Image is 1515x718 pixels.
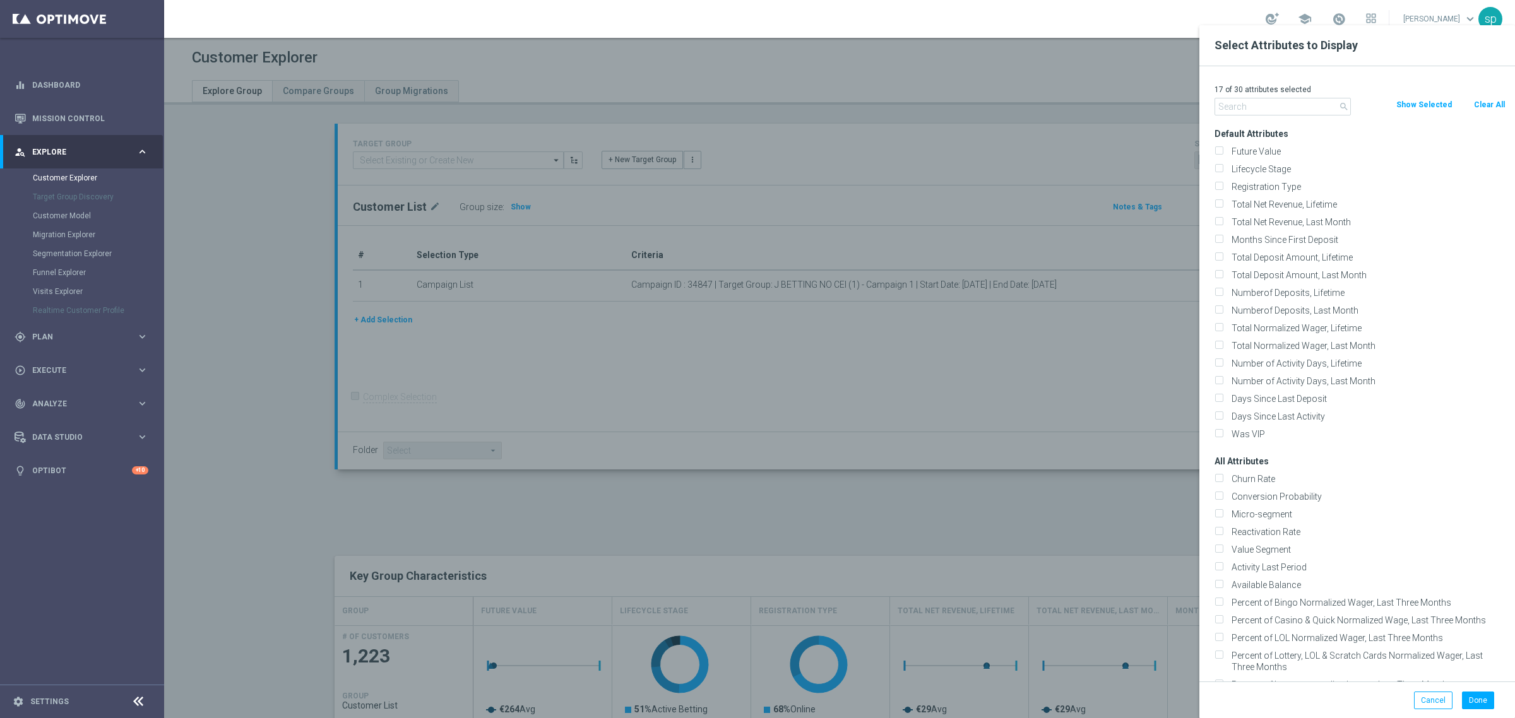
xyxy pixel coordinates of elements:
div: Data Studio [15,432,136,443]
a: Mission Control [32,102,148,135]
span: keyboard_arrow_down [1463,12,1477,26]
div: Dashboard [15,68,148,102]
i: keyboard_arrow_right [136,431,148,443]
label: Total Normalized Wager, Lifetime [1227,322,1506,334]
label: Conversion Probability [1227,491,1506,502]
i: gps_fixed [15,331,26,343]
label: Total Deposit Amount, Last Month [1227,269,1506,281]
div: Explore [15,146,136,158]
div: Visits Explorer [33,282,163,301]
a: Customer Model [33,211,131,221]
label: Value Segment [1227,544,1506,555]
label: Numberof Deposits, Last Month [1227,305,1506,316]
label: Future Value [1227,146,1506,157]
div: +10 [132,466,148,474]
label: Percent of Casino & Quick Normalized Wage, Last Three Months [1227,615,1506,626]
i: person_search [15,146,26,158]
i: equalizer [15,79,26,91]
label: Reactivation Rate [1227,526,1506,538]
label: Percent of Bingo Normalized Wager, Last Three Months [1227,597,1506,608]
i: settings [13,696,24,707]
label: Micro-segment [1227,509,1506,520]
label: Total Net Revenue, Lifetime [1227,199,1506,210]
button: play_circle_outline Execute keyboard_arrow_right [14,365,149,375]
label: Percent of Lottery normalized wager, Last Three Months [1227,679,1506,690]
button: gps_fixed Plan keyboard_arrow_right [14,332,149,342]
i: keyboard_arrow_right [136,146,148,158]
button: lightbulb Optibot +10 [14,466,149,476]
i: keyboard_arrow_right [136,331,148,343]
i: keyboard_arrow_right [136,364,148,376]
label: Percent of Lottery, LOL & Scratch Cards Normalized Wager, Last Three Months [1227,650,1506,673]
label: Total Net Revenue, Last Month [1227,216,1506,228]
a: Funnel Explorer [33,268,131,278]
a: Optibot [32,454,132,487]
div: sp [1478,7,1502,31]
label: Days Since Last Deposit [1227,393,1506,404]
span: school [1298,12,1312,26]
label: Total Deposit Amount, Lifetime [1227,252,1506,263]
a: Visits Explorer [33,286,131,297]
h3: All Attributes [1215,456,1506,467]
button: equalizer Dashboard [14,80,149,90]
label: Lifecycle Stage [1227,163,1506,175]
a: Dashboard [32,68,148,102]
i: search [1339,102,1349,112]
div: Mission Control [15,102,148,135]
span: Analyze [32,400,136,408]
div: Realtime Customer Profile [33,301,163,320]
label: Churn Rate [1227,473,1506,485]
a: Migration Explorer [33,230,131,240]
label: Months Since First Deposit [1227,234,1506,245]
label: Number of Activity Days, Lifetime [1227,358,1506,369]
span: Plan [32,333,136,341]
button: person_search Explore keyboard_arrow_right [14,147,149,157]
i: keyboard_arrow_right [136,397,148,409]
label: Activity Last Period [1227,562,1506,573]
div: Target Group Discovery [33,187,163,206]
label: Was VIP [1227,428,1506,440]
span: Execute [32,367,136,374]
div: Segmentation Explorer [33,244,163,263]
button: Data Studio keyboard_arrow_right [14,432,149,442]
span: Explore [32,148,136,156]
p: 17 of 30 attributes selected [1215,85,1506,95]
label: Days Since Last Activity [1227,411,1506,422]
i: play_circle_outline [15,365,26,376]
h3: Default Attributes [1215,128,1506,139]
a: Segmentation Explorer [33,249,131,259]
label: Numberof Deposits, Lifetime [1227,287,1506,298]
label: Total Normalized Wager, Last Month [1227,340,1506,351]
label: Available Balance [1227,579,1506,591]
label: Percent of LOL Normalized Wager, Last Three Months [1227,632,1506,644]
div: Analyze [15,398,136,409]
button: Clear All [1473,98,1506,112]
h2: Select Attributes to Display [1215,38,1500,53]
div: Customer Model [33,206,163,225]
span: Data Studio [32,433,136,441]
div: Funnel Explorer [33,263,163,282]
a: [PERSON_NAME]keyboard_arrow_down [1402,9,1478,28]
a: Customer Explorer [33,173,131,183]
div: Customer Explorer [33,168,163,187]
i: lightbulb [15,465,26,476]
label: Registration Type [1227,181,1506,192]
button: Cancel [1414,692,1453,709]
button: track_changes Analyze keyboard_arrow_right [14,399,149,409]
button: Done [1462,692,1494,709]
div: Optibot [15,454,148,487]
div: Migration Explorer [33,225,163,244]
label: Number of Activity Days, Last Month [1227,375,1506,387]
i: track_changes [15,398,26,409]
button: Mission Control [14,114,149,124]
div: Execute [15,365,136,376]
div: Plan [15,331,136,343]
